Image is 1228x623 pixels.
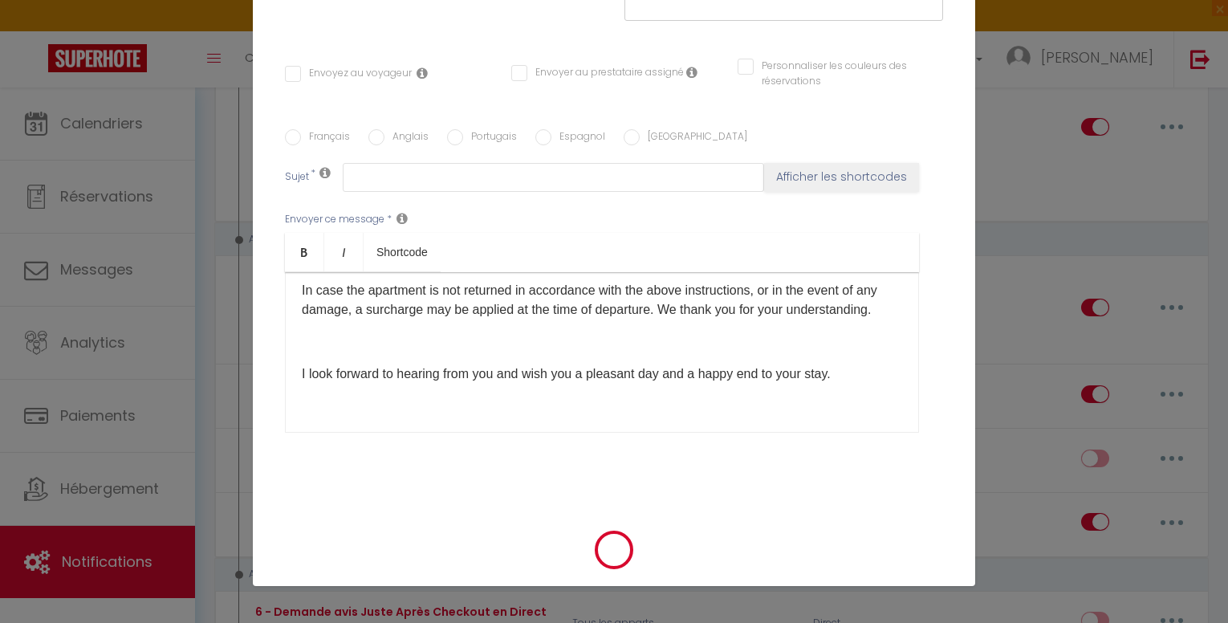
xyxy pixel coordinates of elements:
i: Subject [319,166,331,179]
label: Sujet [285,169,309,186]
a: Italic [324,233,364,271]
label: Anglais [384,129,429,147]
p: In case the apartment is not returned in accordance with the above instructions, or in the event ... [302,281,902,320]
label: Portugais [463,129,517,147]
div: ​ [285,272,919,433]
button: Afficher les shortcodes [764,163,919,192]
p: Yours sincerely [302,429,902,448]
label: Espagnol [551,129,605,147]
i: Envoyer au voyageur [417,67,428,79]
label: [GEOGRAPHIC_DATA] [640,129,747,147]
a: Bold [285,233,324,271]
p: I look forward to hearing from you and wish you a pleasant day and a happy end to your stay. [302,364,902,384]
a: Shortcode [364,233,441,271]
label: Français [301,129,350,147]
label: Envoyer ce message [285,212,384,227]
i: Envoyer au prestataire si il est assigné [686,66,697,79]
i: Message [396,212,408,225]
